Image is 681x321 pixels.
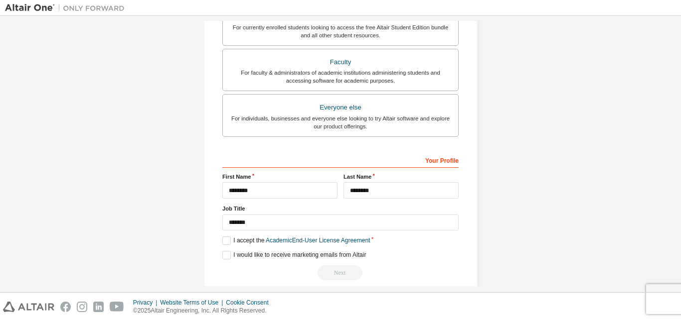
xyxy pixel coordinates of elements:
[222,265,459,280] div: Read and acccept EULA to continue
[222,152,459,168] div: Your Profile
[229,23,452,39] div: For currently enrolled students looking to access the free Altair Student Edition bundle and all ...
[77,302,87,312] img: instagram.svg
[133,299,160,307] div: Privacy
[222,251,366,259] label: I would like to receive marketing emails from Altair
[160,299,226,307] div: Website Terms of Use
[229,55,452,69] div: Faculty
[229,101,452,114] div: Everyone else
[343,173,459,181] label: Last Name
[110,302,124,312] img: youtube.svg
[222,173,338,181] label: First Name
[133,307,275,315] p: © 2025 Altair Engineering, Inc. All Rights Reserved.
[222,205,459,213] label: Job Title
[226,299,274,307] div: Cookie Consent
[229,114,452,130] div: For individuals, businesses and everyone else looking to try Altair software and explore our prod...
[229,69,452,85] div: For faculty & administrators of academic institutions administering students and accessing softwa...
[60,302,71,312] img: facebook.svg
[3,302,54,312] img: altair_logo.svg
[5,3,130,13] img: Altair One
[266,237,370,244] a: Academic End-User License Agreement
[93,302,104,312] img: linkedin.svg
[222,236,370,245] label: I accept the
